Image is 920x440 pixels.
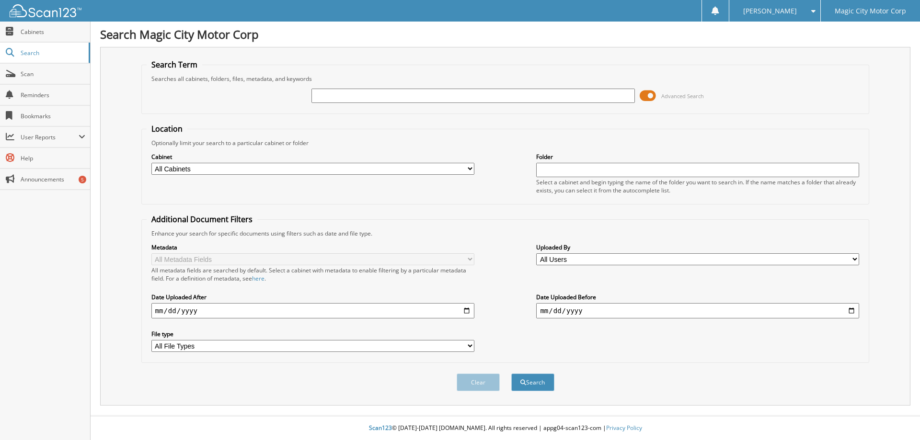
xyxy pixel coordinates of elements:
span: Cabinets [21,28,85,36]
legend: Location [147,124,187,134]
span: Help [21,154,85,162]
div: © [DATE]-[DATE] [DOMAIN_NAME]. All rights reserved | appg04-scan123-com | [91,417,920,440]
a: Privacy Policy [606,424,642,432]
a: here [252,274,264,282]
span: Magic City Motor Corp [835,8,906,14]
span: Advanced Search [661,92,704,100]
label: Metadata [151,243,474,251]
input: end [536,303,859,318]
button: Clear [457,373,500,391]
span: Announcements [21,175,85,183]
div: Select a cabinet and begin typing the name of the folder you want to search in. If the name match... [536,178,859,194]
div: Searches all cabinets, folders, files, metadata, and keywords [147,75,864,83]
label: Date Uploaded After [151,293,474,301]
span: Scan [21,70,85,78]
span: Reminders [21,91,85,99]
span: Scan123 [369,424,392,432]
div: Enhance your search for specific documents using filters such as date and file type. [147,229,864,237]
span: [PERSON_NAME] [743,8,797,14]
div: 5 [79,176,86,183]
button: Search [511,373,554,391]
span: Bookmarks [21,112,85,120]
label: Uploaded By [536,243,859,251]
span: Search [21,49,84,57]
legend: Search Term [147,59,202,70]
label: Folder [536,153,859,161]
label: File type [151,330,474,338]
h1: Search Magic City Motor Corp [100,26,910,42]
span: User Reports [21,133,79,141]
legend: Additional Document Filters [147,214,257,225]
input: start [151,303,474,318]
div: Optionally limit your search to a particular cabinet or folder [147,139,864,147]
div: All metadata fields are searched by default. Select a cabinet with metadata to enable filtering b... [151,266,474,282]
label: Date Uploaded Before [536,293,859,301]
label: Cabinet [151,153,474,161]
img: scan123-logo-white.svg [10,4,81,17]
